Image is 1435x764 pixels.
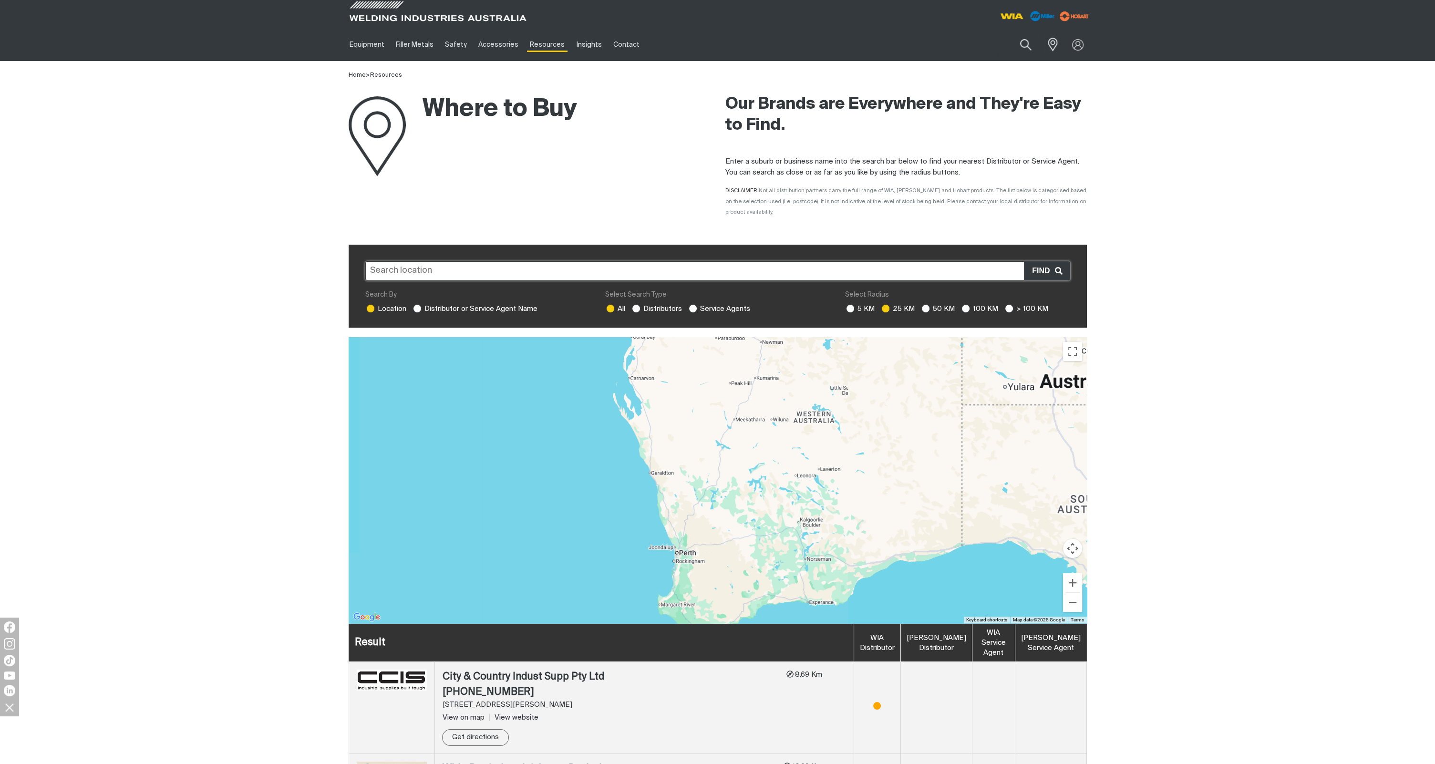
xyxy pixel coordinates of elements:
input: Product name or item number... [997,33,1042,56]
th: [PERSON_NAME] Distributor [900,624,972,662]
img: TikTok [4,655,15,666]
a: View website [489,714,538,721]
img: Facebook [4,621,15,633]
a: Equipment [344,28,390,61]
a: Safety [439,28,472,61]
img: hide socials [1,699,18,715]
button: Toggle fullscreen view [1063,342,1082,361]
span: Find [1032,265,1054,277]
div: Search By [365,290,590,300]
a: Get directions [442,729,509,746]
div: Select Search Type [605,290,830,300]
div: Select Radius [845,290,1070,300]
a: Resources [524,28,570,61]
label: Service Agents [688,305,750,312]
span: 8.69 Km [794,671,822,678]
label: > 100 KM [1004,305,1048,312]
button: Search products [1010,33,1042,56]
div: [PHONE_NUMBER] [443,685,779,700]
nav: Main [344,28,905,61]
a: Insights [570,28,607,61]
input: Search location [365,261,1070,280]
img: City & Country Indust Supp Pty Ltd [357,670,427,691]
th: WIA Service Agent [972,624,1015,662]
a: Resources [370,72,402,78]
a: Open this area in Google Maps (opens a new window) [351,611,382,623]
a: Contact [608,28,645,61]
th: WIA Distributor [854,624,900,662]
span: > [366,72,370,78]
p: Enter a suburb or business name into the search bar below to find your nearest Distributor or Ser... [725,156,1087,178]
label: All [605,305,625,312]
button: Find [1024,262,1069,280]
a: Accessories [473,28,524,61]
button: Zoom in [1063,573,1082,592]
th: Result [349,624,854,662]
div: City & Country Indust Supp Pty Ltd [443,670,779,685]
img: Google [351,611,382,623]
button: Map camera controls [1063,539,1082,558]
h2: Our Brands are Everywhere and They're Easy to Find. [725,94,1087,136]
label: Distributors [631,305,682,312]
a: Filler Metals [390,28,439,61]
th: [PERSON_NAME] Service Agent [1015,624,1086,662]
label: Distributor or Service Agent Name [412,305,537,312]
label: 25 KM [880,305,915,312]
button: Zoom out [1063,593,1082,612]
label: 100 KM [960,305,998,312]
a: Home [349,72,366,78]
img: YouTube [4,671,15,680]
button: Keyboard shortcuts [966,617,1007,623]
a: Terms [1071,617,1084,622]
div: [STREET_ADDRESS][PERSON_NAME] [443,700,779,711]
span: Not all distribution partners carry the full range of WIA, [PERSON_NAME] and Hobart products. The... [725,188,1086,215]
img: miller [1057,9,1092,23]
span: DISCLAIMER: [725,188,1086,215]
label: 5 KM [845,305,875,312]
img: LinkedIn [4,685,15,696]
span: Map data ©2025 Google [1013,617,1065,622]
h1: Where to Buy [349,94,577,125]
label: Location [365,305,406,312]
span: View on map [443,714,485,721]
label: 50 KM [920,305,955,312]
img: Instagram [4,638,15,650]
